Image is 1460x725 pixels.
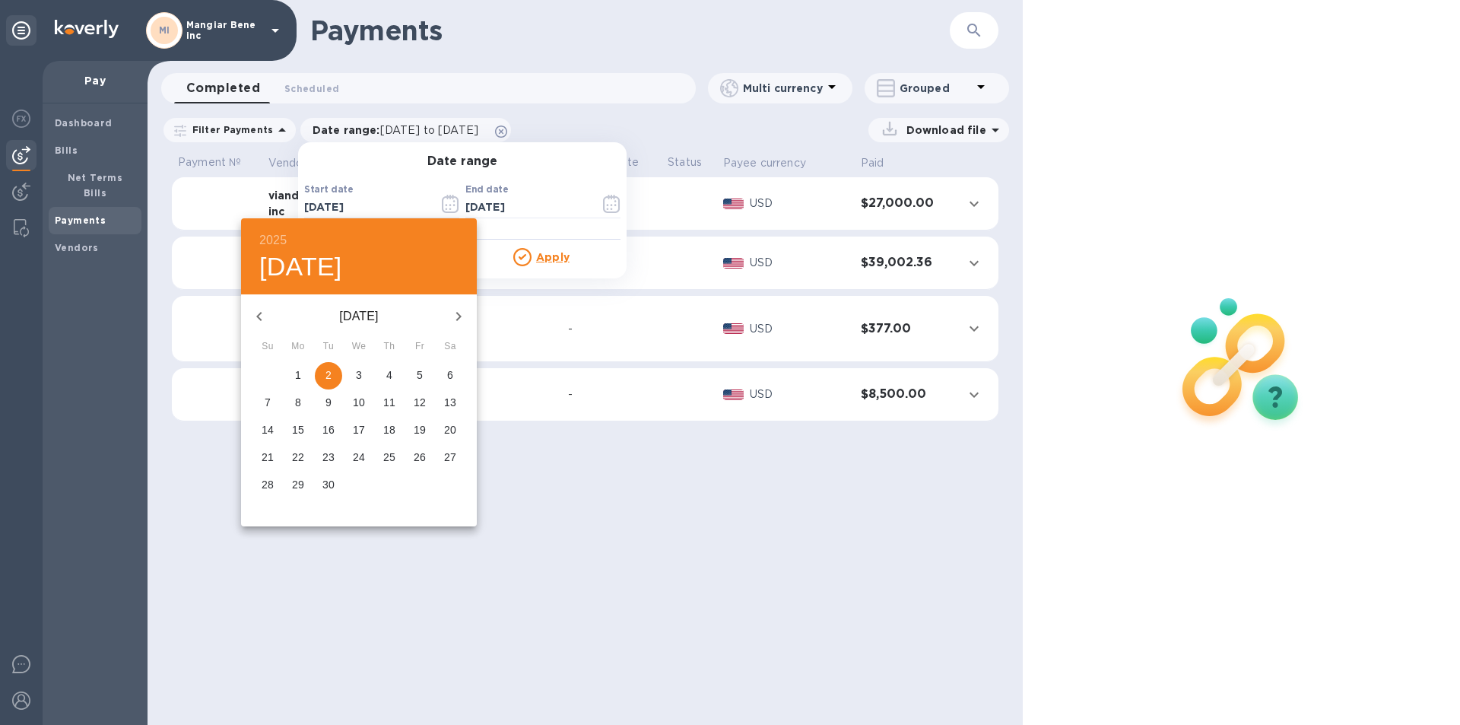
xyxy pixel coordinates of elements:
p: 19 [414,422,426,437]
p: 26 [414,450,426,465]
p: 14 [262,422,274,437]
p: 3 [356,367,362,383]
button: 12 [406,390,433,417]
p: 7 [265,395,271,410]
p: 17 [353,422,365,437]
button: 27 [436,444,464,472]
p: 13 [444,395,456,410]
button: [DATE] [259,251,342,283]
span: Sa [436,339,464,355]
button: 7 [254,390,281,417]
button: 28 [254,472,281,499]
button: 17 [345,417,373,444]
button: 13 [436,390,464,417]
button: 4 [376,362,403,390]
button: 20 [436,417,464,444]
p: 5 [417,367,423,383]
button: 14 [254,417,281,444]
p: 15 [292,422,304,437]
button: 15 [284,417,312,444]
span: Fr [406,339,433,355]
button: 23 [315,444,342,472]
p: 10 [353,395,365,410]
p: 21 [262,450,274,465]
p: 29 [292,477,304,492]
button: 2025 [259,230,287,251]
button: 25 [376,444,403,472]
button: 29 [284,472,312,499]
p: 11 [383,395,395,410]
span: Mo [284,339,312,355]
p: 30 [322,477,335,492]
button: 21 [254,444,281,472]
p: 6 [447,367,453,383]
span: Th [376,339,403,355]
p: 9 [325,395,332,410]
button: 11 [376,390,403,417]
p: 18 [383,422,395,437]
button: 26 [406,444,433,472]
p: 2 [325,367,332,383]
button: 8 [284,390,312,417]
p: [DATE] [278,307,440,326]
p: 4 [386,367,392,383]
span: Su [254,339,281,355]
p: 23 [322,450,335,465]
span: Tu [315,339,342,355]
button: 30 [315,472,342,499]
button: 10 [345,390,373,417]
span: We [345,339,373,355]
button: 2 [315,362,342,390]
button: 16 [315,417,342,444]
button: 6 [436,362,464,390]
p: 22 [292,450,304,465]
p: 27 [444,450,456,465]
button: 24 [345,444,373,472]
p: 16 [322,422,335,437]
p: 12 [414,395,426,410]
p: 8 [295,395,301,410]
button: 1 [284,362,312,390]
p: 1 [295,367,301,383]
button: 3 [345,362,373,390]
p: 20 [444,422,456,437]
p: 28 [262,477,274,492]
button: 18 [376,417,403,444]
button: 22 [284,444,312,472]
p: 25 [383,450,395,465]
button: 5 [406,362,433,390]
button: 19 [406,417,433,444]
p: 24 [353,450,365,465]
button: 9 [315,390,342,417]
